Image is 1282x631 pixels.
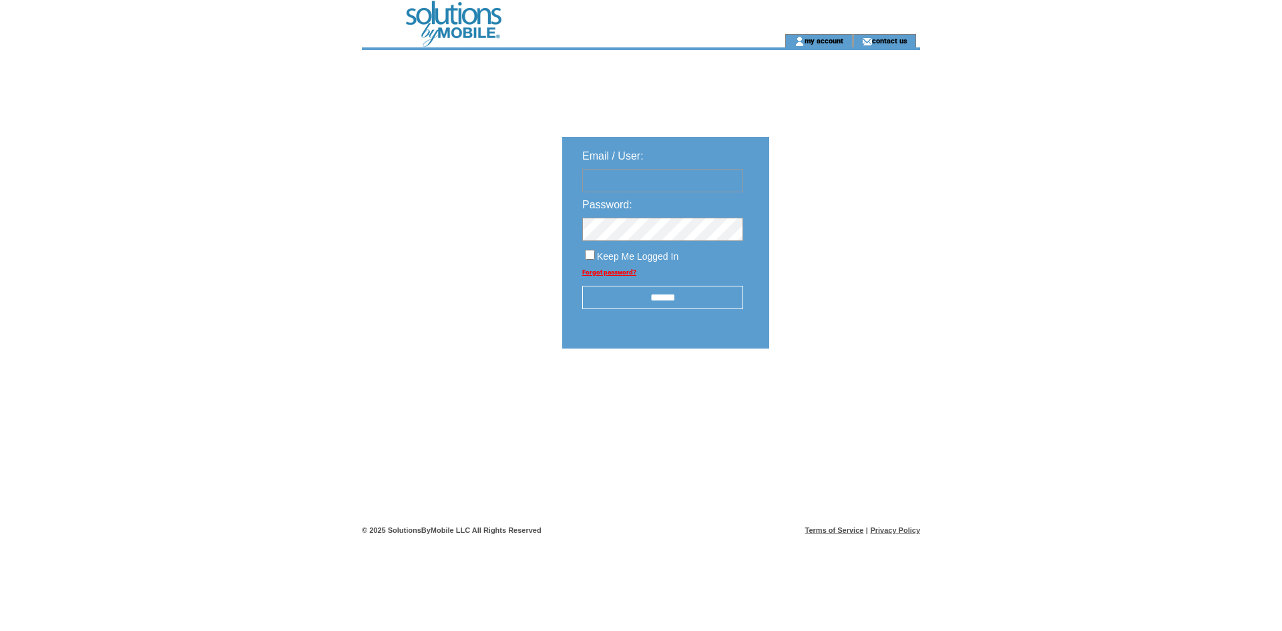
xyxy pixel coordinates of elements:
[808,382,875,399] img: transparent.png;jsessionid=ECAFBF96C319A039FE05A843E4981D18
[866,526,868,534] span: |
[582,150,644,162] span: Email / User:
[582,268,636,276] a: Forgot password?
[870,526,920,534] a: Privacy Policy
[795,36,805,47] img: account_icon.gif;jsessionid=ECAFBF96C319A039FE05A843E4981D18
[362,526,542,534] span: © 2025 SolutionsByMobile LLC All Rights Reserved
[872,36,907,45] a: contact us
[582,199,632,210] span: Password:
[805,36,843,45] a: my account
[862,36,872,47] img: contact_us_icon.gif;jsessionid=ECAFBF96C319A039FE05A843E4981D18
[597,251,678,262] span: Keep Me Logged In
[805,526,864,534] a: Terms of Service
